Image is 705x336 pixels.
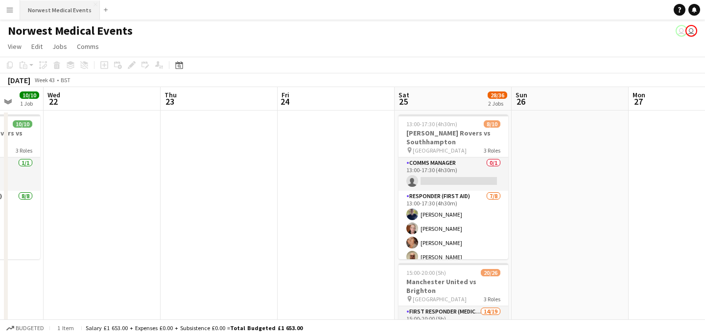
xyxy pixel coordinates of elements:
[13,120,32,128] span: 10/10
[633,90,645,99] span: Mon
[631,96,645,107] span: 27
[16,147,32,154] span: 3 Roles
[52,42,67,51] span: Jobs
[86,324,303,332] div: Salary £1 653.00 + Expenses £0.00 + Subsistence £0.00 =
[61,76,70,84] div: BST
[399,277,508,295] h3: Manchester United vs Brighton
[20,0,100,20] button: Norwest Medical Events
[406,120,457,128] span: 13:00-17:30 (4h30m)
[481,269,500,276] span: 20/26
[516,90,527,99] span: Sun
[8,75,30,85] div: [DATE]
[46,96,60,107] span: 22
[8,23,133,38] h1: Norwest Medical Events
[484,295,500,303] span: 3 Roles
[54,324,77,332] span: 1 item
[397,96,409,107] span: 25
[27,40,47,53] a: Edit
[230,324,303,332] span: Total Budgeted £1 653.00
[399,129,508,146] h3: [PERSON_NAME] Rovers vs Southhampton
[8,42,22,51] span: View
[514,96,527,107] span: 26
[399,90,409,99] span: Sat
[685,25,697,37] app-user-avatar: Rory Murphy
[5,323,46,334] button: Budgeted
[20,100,39,107] div: 1 Job
[399,191,508,323] app-card-role: Responder (First Aid)7/813:00-17:30 (4h30m)[PERSON_NAME][PERSON_NAME][PERSON_NAME][PERSON_NAME]
[20,91,39,99] span: 10/10
[280,96,289,107] span: 24
[413,295,467,303] span: [GEOGRAPHIC_DATA]
[484,120,500,128] span: 8/10
[47,90,60,99] span: Wed
[31,42,43,51] span: Edit
[282,90,289,99] span: Fri
[48,40,71,53] a: Jobs
[399,157,508,191] app-card-role: Comms Manager0/113:00-17:30 (4h30m)
[73,40,103,53] a: Comms
[77,42,99,51] span: Comms
[488,91,507,99] span: 28/36
[413,147,467,154] span: [GEOGRAPHIC_DATA]
[32,76,57,84] span: Week 43
[16,325,44,332] span: Budgeted
[4,40,25,53] a: View
[399,114,508,259] app-job-card: 13:00-17:30 (4h30m)8/10[PERSON_NAME] Rovers vs Southhampton [GEOGRAPHIC_DATA]3 RolesComms Manager...
[163,96,177,107] span: 23
[164,90,177,99] span: Thu
[406,269,446,276] span: 15:00-20:00 (5h)
[488,100,507,107] div: 2 Jobs
[676,25,687,37] app-user-avatar: Rory Murphy
[484,147,500,154] span: 3 Roles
